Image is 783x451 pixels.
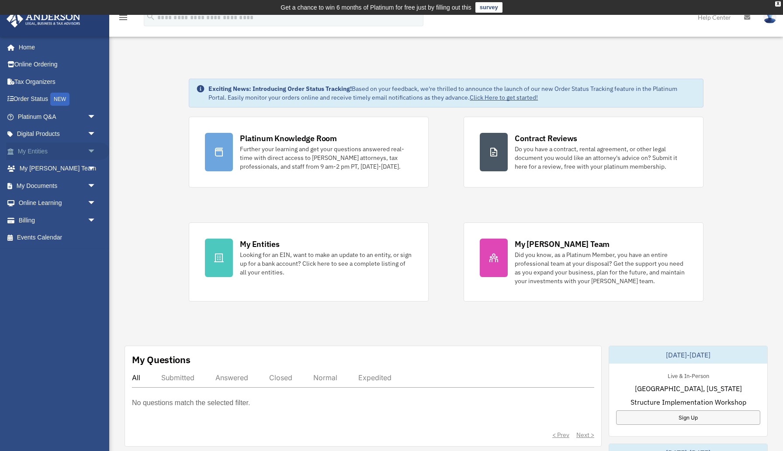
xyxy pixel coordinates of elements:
[464,117,703,187] a: Contract Reviews Do you have a contract, rental agreement, or other legal document you would like...
[6,90,109,108] a: Order StatusNEW
[87,108,105,126] span: arrow_drop_down
[240,133,337,144] div: Platinum Knowledge Room
[87,212,105,229] span: arrow_drop_down
[6,73,109,90] a: Tax Organizers
[118,15,128,23] a: menu
[208,85,352,93] strong: Exciting News: Introducing Order Status Tracking!
[6,177,109,194] a: My Documentsarrow_drop_down
[6,160,109,177] a: My [PERSON_NAME] Teamarrow_drop_down
[132,353,191,366] div: My Questions
[87,194,105,212] span: arrow_drop_down
[775,1,781,7] div: close
[464,222,703,302] a: My [PERSON_NAME] Team Did you know, as a Platinum Member, you have an entire professional team at...
[515,133,577,144] div: Contract Reviews
[661,371,716,380] div: Live & In-Person
[6,229,109,246] a: Events Calendar
[240,250,412,277] div: Looking for an EIN, want to make an update to an entity, or sign up for a bank account? Click her...
[6,56,109,73] a: Online Ordering
[50,93,69,106] div: NEW
[6,142,109,160] a: My Entitiesarrow_drop_down
[6,108,109,125] a: Platinum Q&Aarrow_drop_down
[6,125,109,143] a: Digital Productsarrow_drop_down
[631,397,746,407] span: Structure Implementation Workshop
[635,383,742,394] span: [GEOGRAPHIC_DATA], [US_STATE]
[208,84,696,102] div: Based on your feedback, we're thrilled to announce the launch of our new Order Status Tracking fe...
[763,11,776,24] img: User Pic
[240,145,412,171] div: Further your learning and get your questions answered real-time with direct access to [PERSON_NAM...
[6,212,109,229] a: Billingarrow_drop_down
[616,410,760,425] a: Sign Up
[475,2,502,13] a: survey
[87,177,105,195] span: arrow_drop_down
[189,117,429,187] a: Platinum Knowledge Room Further your learning and get your questions answered real-time with dire...
[87,160,105,178] span: arrow_drop_down
[6,194,109,212] a: Online Learningarrow_drop_down
[6,38,105,56] a: Home
[515,145,687,171] div: Do you have a contract, rental agreement, or other legal document you would like an attorney's ad...
[281,2,471,13] div: Get a chance to win 6 months of Platinum for free just by filling out this
[240,239,279,250] div: My Entities
[515,250,687,285] div: Did you know, as a Platinum Member, you have an entire professional team at your disposal? Get th...
[269,373,292,382] div: Closed
[215,373,248,382] div: Answered
[515,239,610,250] div: My [PERSON_NAME] Team
[87,142,105,160] span: arrow_drop_down
[132,397,250,409] p: No questions match the selected filter.
[470,94,538,101] a: Click Here to get started!
[118,12,128,23] i: menu
[146,12,156,21] i: search
[313,373,337,382] div: Normal
[87,125,105,143] span: arrow_drop_down
[189,222,429,302] a: My Entities Looking for an EIN, want to make an update to an entity, or sign up for a bank accoun...
[132,373,140,382] div: All
[4,10,83,28] img: Anderson Advisors Platinum Portal
[161,373,194,382] div: Submitted
[358,373,391,382] div: Expedited
[609,346,767,364] div: [DATE]-[DATE]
